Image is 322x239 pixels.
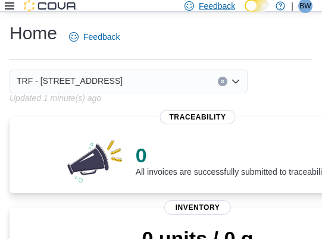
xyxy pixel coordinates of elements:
[160,110,235,124] span: Traceability
[64,25,124,49] a: Feedback
[64,136,126,184] img: 0
[164,200,231,215] span: Inventory
[83,31,120,43] span: Feedback
[218,77,227,86] button: Clear input
[10,93,101,103] p: Updated 1 minute(s) ago
[17,74,123,88] span: TRF - [STREET_ADDRESS]
[231,77,240,86] button: Open list of options
[10,21,57,45] h1: Home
